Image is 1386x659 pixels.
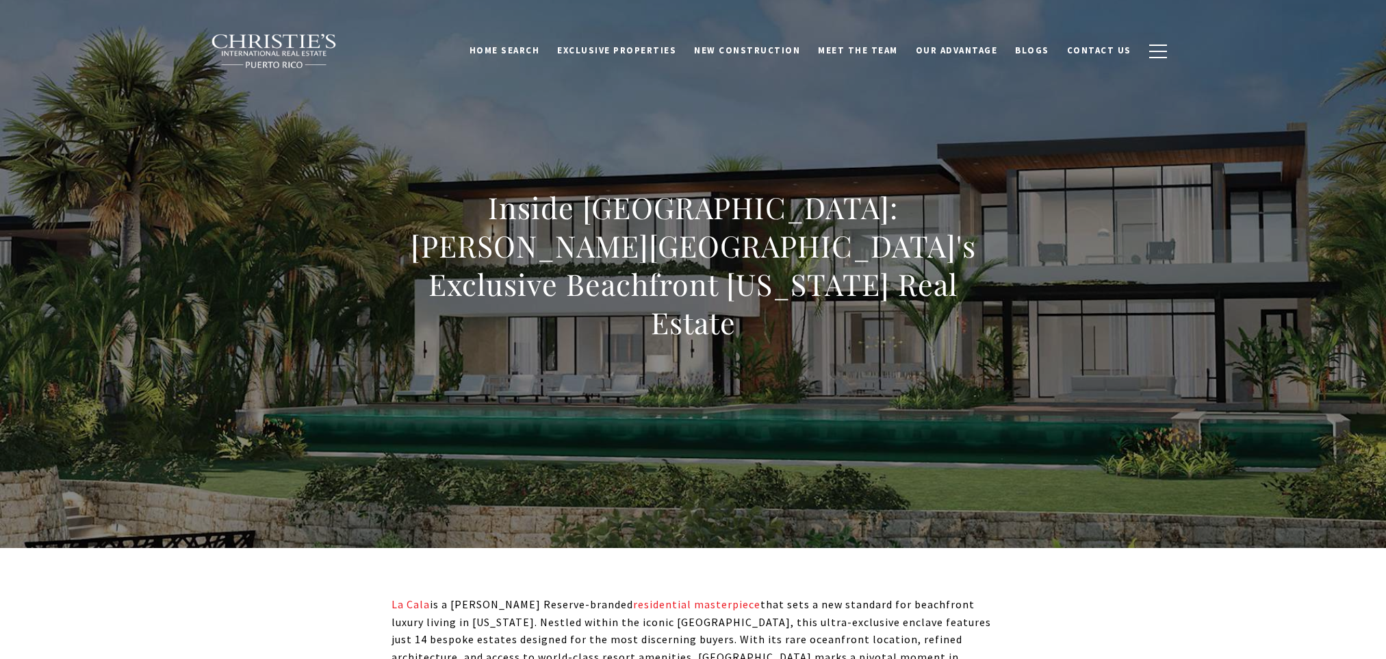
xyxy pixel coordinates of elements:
a: Our Advantage [907,38,1007,64]
a: Exclusive Properties [548,38,685,64]
h1: Inside [GEOGRAPHIC_DATA]: [PERSON_NAME][GEOGRAPHIC_DATA]'s Exclusive Beachfront [US_STATE] Real E... [392,188,995,342]
a: La Cala [392,597,430,611]
a: New Construction [685,38,809,64]
span: Blogs [1015,45,1049,56]
a: Home Search [461,38,549,64]
a: Blogs [1006,38,1058,64]
span: New Construction [694,45,800,56]
a: residential masterpiece [633,597,760,611]
span: Our Advantage [916,45,998,56]
a: Meet the Team [809,38,907,64]
span: Contact Us [1067,45,1131,56]
span: Exclusive Properties [557,45,676,56]
img: Christie's International Real Estate black text logo [211,34,338,69]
